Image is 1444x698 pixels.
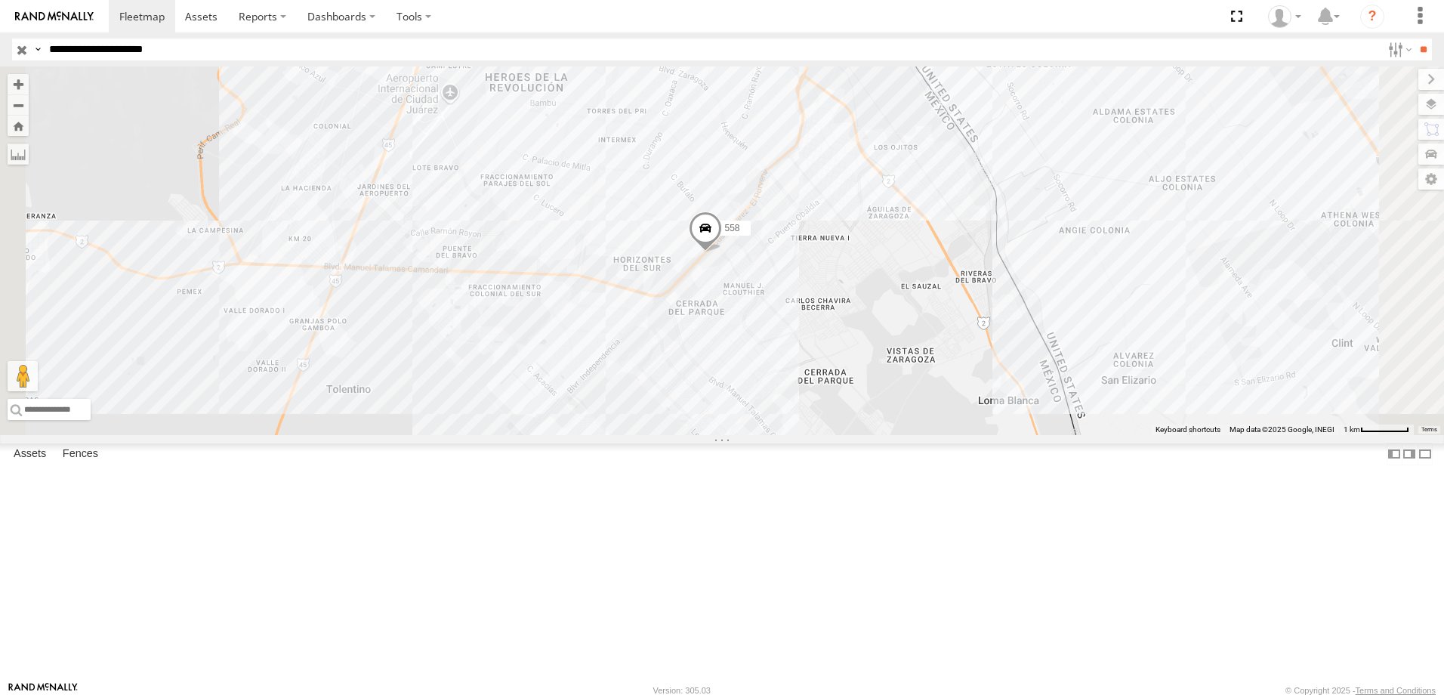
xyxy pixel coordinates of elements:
[1230,425,1334,434] span: Map data ©2025 Google, INEGI
[6,443,54,465] label: Assets
[32,39,44,60] label: Search Query
[653,686,711,695] div: Version: 305.03
[8,116,29,136] button: Zoom Home
[1156,425,1220,435] button: Keyboard shortcuts
[1344,425,1360,434] span: 1 km
[1263,5,1307,28] div: omar hernandez
[725,223,740,233] span: 558
[1339,425,1414,435] button: Map Scale: 1 km per 61 pixels
[8,361,38,391] button: Drag Pegman onto the map to open Street View
[8,144,29,165] label: Measure
[8,94,29,116] button: Zoom out
[1360,5,1384,29] i: ?
[55,443,106,465] label: Fences
[8,683,78,698] a: Visit our Website
[1387,443,1402,465] label: Dock Summary Table to the Left
[1382,39,1415,60] label: Search Filter Options
[1402,443,1417,465] label: Dock Summary Table to the Right
[15,11,94,22] img: rand-logo.svg
[1418,443,1433,465] label: Hide Summary Table
[1356,686,1436,695] a: Terms and Conditions
[8,74,29,94] button: Zoom in
[1421,427,1437,433] a: Terms
[1285,686,1436,695] div: © Copyright 2025 -
[1418,168,1444,190] label: Map Settings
